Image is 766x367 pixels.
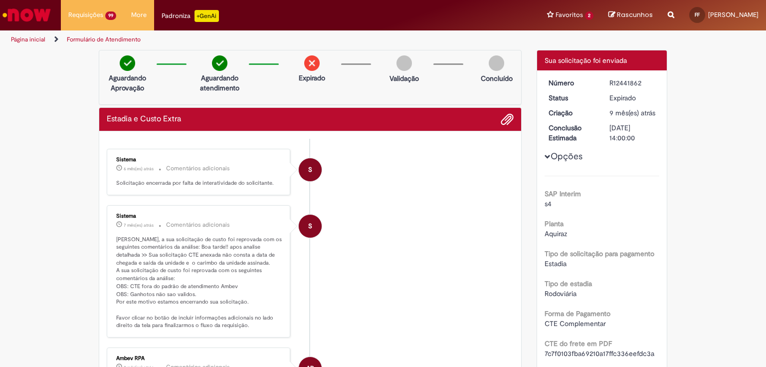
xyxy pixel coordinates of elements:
div: 22/12/2024 17:45:55 [609,108,656,118]
span: 99 [105,11,116,20]
div: [DATE] 14:00:00 [609,123,656,143]
a: Formulário de Atendimento [67,35,141,43]
b: Tipo de estadia [545,279,592,288]
time: 01/04/2025 09:43:27 [124,166,154,172]
div: Ambev RPA [116,356,282,362]
span: S [308,158,312,182]
span: Favoritos [556,10,583,20]
dt: Status [541,93,602,103]
span: CTE Complementar [545,319,606,328]
b: SAP Interim [545,189,581,198]
div: R12441862 [609,78,656,88]
span: Estadia [545,259,567,268]
small: Comentários adicionais [166,221,230,229]
dt: Número [541,78,602,88]
span: 2 [585,11,593,20]
dt: Criação [541,108,602,118]
h2: Estadia e Custo Extra Histórico de tíquete [107,115,181,124]
b: CTE do frete em PDF [545,339,612,348]
p: [PERSON_NAME], a sua solicitação de custo foi reprovada com os seguintes comentários da análise: ... [116,236,282,330]
div: Sistema [116,157,282,163]
img: check-circle-green.png [212,55,227,71]
span: Requisições [68,10,103,20]
span: Aquiraz [545,229,567,238]
time: 22/12/2024 17:45:55 [609,108,655,117]
a: Rascunhos [608,10,653,20]
span: 7 mês(es) atrás [124,222,154,228]
span: FF [695,11,700,18]
img: img-circle-grey.png [489,55,504,71]
ul: Trilhas de página [7,30,503,49]
p: Aguardando Aprovação [103,73,152,93]
time: 06/03/2025 15:43:23 [124,222,154,228]
small: Comentários adicionais [166,164,230,173]
div: System [299,158,322,181]
div: Expirado [609,93,656,103]
span: More [131,10,147,20]
span: 6 mês(es) atrás [124,166,154,172]
p: +GenAi [194,10,219,22]
span: Sua solicitação foi enviada [545,56,627,65]
span: s4 [545,199,552,208]
p: Expirado [299,73,325,83]
p: Concluído [481,73,513,83]
div: Padroniza [162,10,219,22]
dt: Conclusão Estimada [541,123,602,143]
img: img-circle-grey.png [396,55,412,71]
button: Adicionar anexos [501,113,514,126]
p: Aguardando atendimento [195,73,244,93]
span: 7c7f0103fba69210a17ffc336eefdc3a [545,349,654,358]
div: System [299,215,322,238]
span: [PERSON_NAME] [708,10,759,19]
span: Rodoviária [545,289,576,298]
p: Solicitação encerrada por falta de interatividade do solicitante. [116,179,282,187]
img: ServiceNow [1,5,52,25]
span: 9 mês(es) atrás [609,108,655,117]
b: Tipo de solicitação para pagamento [545,249,654,258]
img: remove.png [304,55,320,71]
p: Validação [389,73,419,83]
a: Página inicial [11,35,45,43]
img: check-circle-green.png [120,55,135,71]
div: Sistema [116,213,282,219]
b: Forma de Pagamento [545,309,610,318]
span: Rascunhos [617,10,653,19]
span: S [308,214,312,238]
b: Planta [545,219,564,228]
